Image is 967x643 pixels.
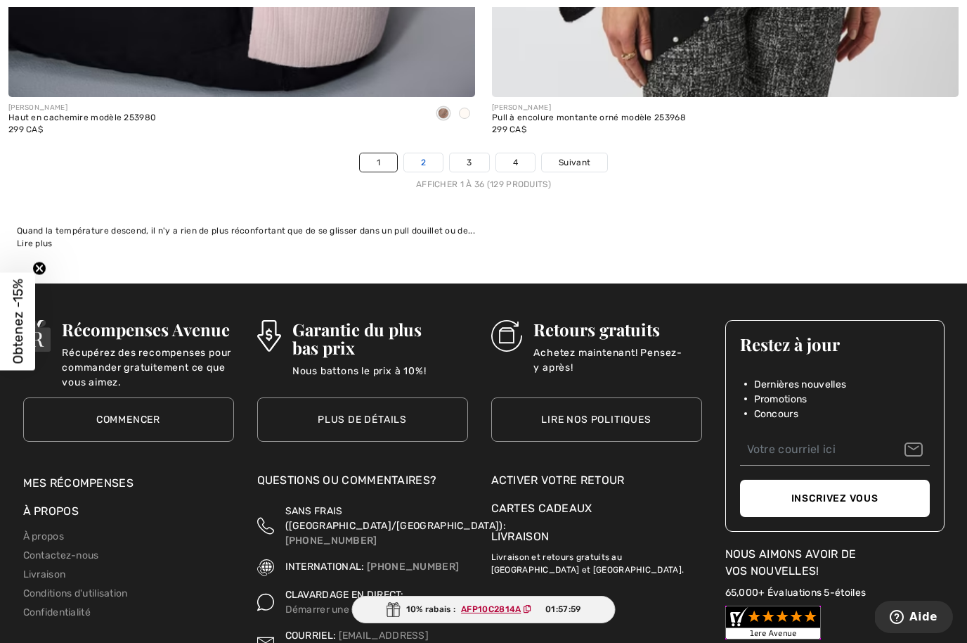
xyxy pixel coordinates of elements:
a: Cartes Cadeaux [491,500,702,517]
div: Quand la température descend, il n'y a rien de plus réconfortant que de se glisser dans un pull d... [17,224,950,237]
a: 4 [496,153,535,172]
h3: Retours gratuits [533,320,701,338]
div: [PERSON_NAME] [492,103,686,113]
a: Conditions d'utilisation [23,587,128,599]
div: Rose [433,103,454,126]
a: Livraison [491,530,550,543]
h3: Restez à jour [740,335,930,353]
img: Récompenses Avenue [23,320,51,352]
a: Contactez-nous [23,549,99,561]
img: Retours gratuits [491,320,523,352]
p: Récupérez des recompenses pour commander gratuitement ce que vous aimez. [62,345,233,374]
div: Haut en cachemire modèle 253980 [8,113,156,123]
span: Lire plus [17,238,53,248]
span: INTERNATIONAL: [285,561,365,573]
input: Votre courriel ici [740,434,930,466]
span: 299 CA$ [492,125,526,134]
p: Achetez maintenant! Pensez-y après! [533,345,701,374]
img: Clavardage en direct [257,587,274,617]
span: 01:57:59 [545,603,580,616]
img: International [257,559,274,576]
iframe: Ouvre un widget dans lequel vous pouvez trouver plus d’informations [875,601,953,636]
a: Plus de détails [257,397,468,442]
span: 299 CA$ [8,125,43,134]
div: Pull à encolure montante orné modèle 253968 [492,113,686,123]
span: CLAVARDAGE EN DIRECT: [285,589,404,601]
a: Commencer [23,397,234,442]
a: Livraison [23,568,66,580]
img: Garantie du plus bas prix [257,320,281,352]
a: 65,000+ Évaluations 5-étoiles [725,587,867,599]
button: Inscrivez vous [740,480,930,517]
div: 10% rabais : [352,596,616,623]
ins: AFP10C2814A [461,604,521,614]
div: Vanilla 30 [454,103,475,126]
div: Questions ou commentaires? [257,472,468,496]
p: Livraison et retours gratuits au [GEOGRAPHIC_DATA] et [GEOGRAPHIC_DATA]. [491,545,702,576]
img: Gift.svg [387,602,401,617]
a: [PHONE_NUMBER] [367,561,459,573]
a: Confidentialité [23,606,91,618]
a: Activer votre retour [491,472,702,489]
span: Concours [754,407,798,421]
div: À propos [23,503,234,527]
a: Suivant [542,153,607,172]
img: Sans Frais (Canada/EU) [257,504,274,548]
span: Promotions [754,392,807,407]
div: Nous aimons avoir de vos nouvelles! [725,546,945,580]
a: 1 [360,153,397,172]
a: 3 [450,153,488,172]
span: Dernières nouvelles [754,377,847,392]
a: Mes récompenses [23,476,134,490]
h3: Récompenses Avenue [62,320,233,338]
h3: Garantie du plus bas prix [292,320,468,357]
a: [PHONE_NUMBER] [285,535,377,547]
span: Obtenez -15% [10,279,26,364]
span: SANS FRAIS ([GEOGRAPHIC_DATA]/[GEOGRAPHIC_DATA]): [285,505,506,532]
button: Close teaser [32,262,46,276]
a: À propos [23,530,64,542]
a: Lire nos politiques [491,397,702,442]
a: Démarrer une session [285,604,397,616]
span: COURRIEL: [285,630,337,642]
a: 2 [404,153,443,172]
div: [PERSON_NAME] [8,103,156,113]
span: Suivant [559,156,590,169]
img: Customer Reviews [725,606,821,639]
p: Nous battons le prix à 10%! [292,364,468,392]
